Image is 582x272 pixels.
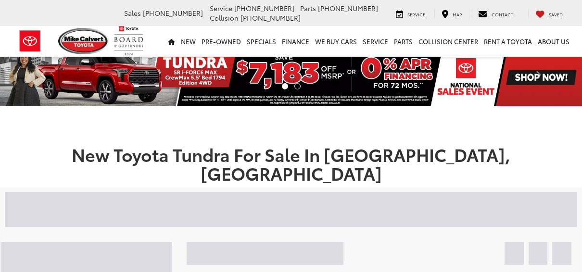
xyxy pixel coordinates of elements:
a: Pre-Owned [199,26,244,57]
span: Service [210,3,232,13]
span: Map [453,11,462,17]
span: Collision [210,13,239,23]
a: Parts [391,26,416,57]
span: [PHONE_NUMBER] [234,3,294,13]
span: Saved [549,11,563,17]
a: Rent a Toyota [481,26,535,57]
a: Contact [471,9,520,18]
span: Sales [124,8,141,18]
span: Parts [300,3,316,13]
a: New [178,26,199,57]
span: Contact [492,11,513,17]
a: Home [165,26,178,57]
span: [PHONE_NUMBER] [240,13,301,23]
a: Collision Center [416,26,481,57]
span: [PHONE_NUMBER] [318,3,378,13]
img: Toyota [12,25,48,57]
span: [PHONE_NUMBER] [143,8,203,18]
a: WE BUY CARS [312,26,360,57]
a: Service [360,26,391,57]
a: Service [389,9,432,18]
a: Specials [244,26,279,57]
img: Mike Calvert Toyota [58,28,109,54]
a: Finance [279,26,312,57]
a: About Us [535,26,572,57]
span: Service [407,11,425,17]
a: My Saved Vehicles [528,9,570,18]
a: Map [434,9,469,18]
